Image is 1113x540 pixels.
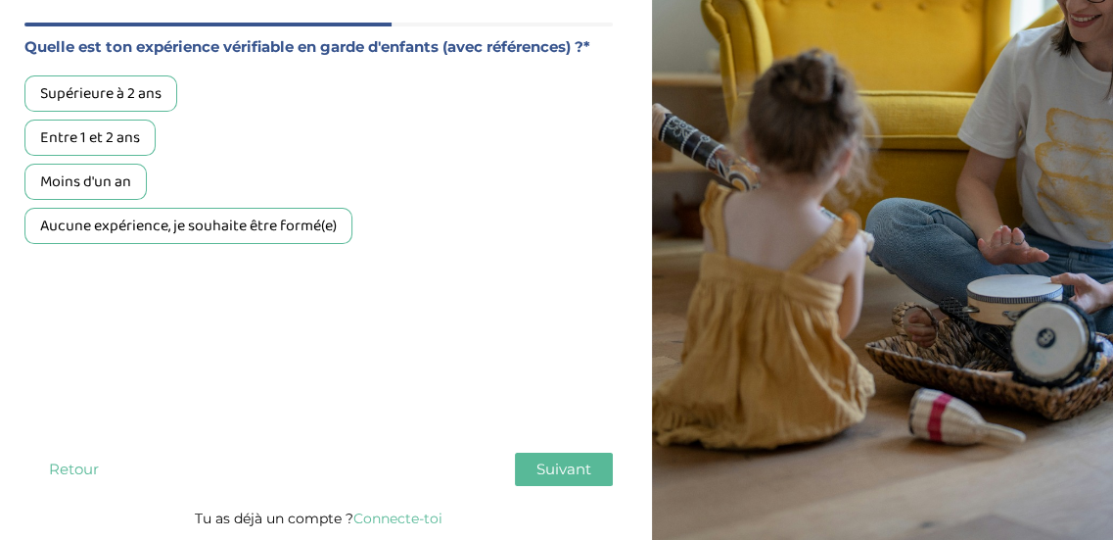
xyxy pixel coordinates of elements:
[24,506,613,531] p: Tu as déjà un compte ?
[353,510,442,527] a: Connecte-toi
[24,75,177,112] div: Supérieure à 2 ans
[24,208,352,244] div: Aucune expérience, je souhaite être formé(e)
[515,453,613,486] button: Suivant
[24,164,147,200] div: Moins d'un an
[536,460,591,478] span: Suivant
[24,453,122,486] button: Retour
[24,34,613,60] label: Quelle est ton expérience vérifiable en garde d'enfants (avec références) ?*
[24,120,156,156] div: Entre 1 et 2 ans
